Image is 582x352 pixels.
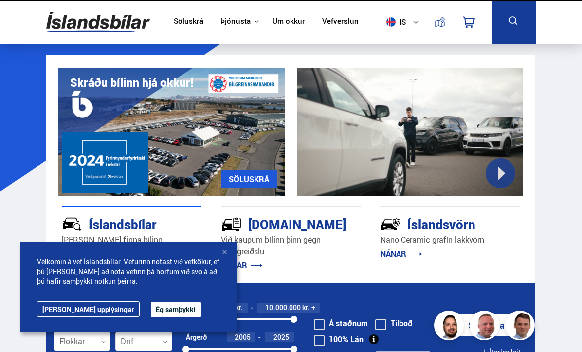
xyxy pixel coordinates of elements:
button: is [382,7,427,37]
img: nhp88E3Fdnt1Opn2.png [436,312,465,342]
span: 2005 [235,332,251,342]
a: Vefverslun [322,17,359,27]
a: [PERSON_NAME] upplýsingar [37,301,140,317]
img: FbJEzSuNWCJXmdc-.webp [507,312,536,342]
a: Um okkur [272,17,305,27]
label: 100% Lán [314,335,364,343]
span: 10.000.000 [265,303,301,312]
span: 2025 [273,332,289,342]
button: Ég samþykki [151,302,201,317]
a: NÁNAR [221,260,263,271]
img: G0Ugv5HjCgRt.svg [46,6,150,38]
span: is [382,17,407,27]
a: SÖLUSKRÁ [221,170,277,188]
span: Velkomin á vef Íslandsbílar. Vefurinn notast við vefkökur, ef þú [PERSON_NAME] að nota vefinn þá ... [37,257,219,286]
label: Tilboð [375,319,413,327]
h1: Skráðu bílinn hjá okkur! [70,76,193,89]
img: JRvxyua_JYH6wB4c.svg [62,214,82,235]
p: [PERSON_NAME] finna bílinn [62,235,201,246]
img: svg+xml;base64,PHN2ZyB4bWxucz0iaHR0cDovL3d3dy53My5vcmcvMjAwMC9zdmciIHdpZHRoPSI1MTIiIGhlaWdodD0iNT... [386,17,396,27]
label: Á staðnum [314,319,368,327]
div: [DOMAIN_NAME] [221,215,326,232]
p: Við kaupum bílinn þinn gegn staðgreiðslu [221,235,361,257]
span: + [311,304,315,312]
p: Nano Ceramic grafín lakkvörn [380,235,520,246]
a: NÁNAR [380,248,422,259]
div: Íslandsvörn [380,215,485,232]
img: siFngHWaQ9KaOqBr.png [471,312,501,342]
div: Árgerð [186,333,207,341]
img: -Svtn6bYgwAsiwNX.svg [380,214,401,235]
div: Íslandsbílar [62,215,166,232]
img: eKx6w-_Home_640_.png [58,68,285,196]
img: tr5P-W3DuiFaO7aO.svg [221,214,242,235]
span: kr. [302,304,310,312]
a: Söluskrá [174,17,203,27]
span: kr. [235,304,243,312]
button: Þjónusta [220,17,251,26]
